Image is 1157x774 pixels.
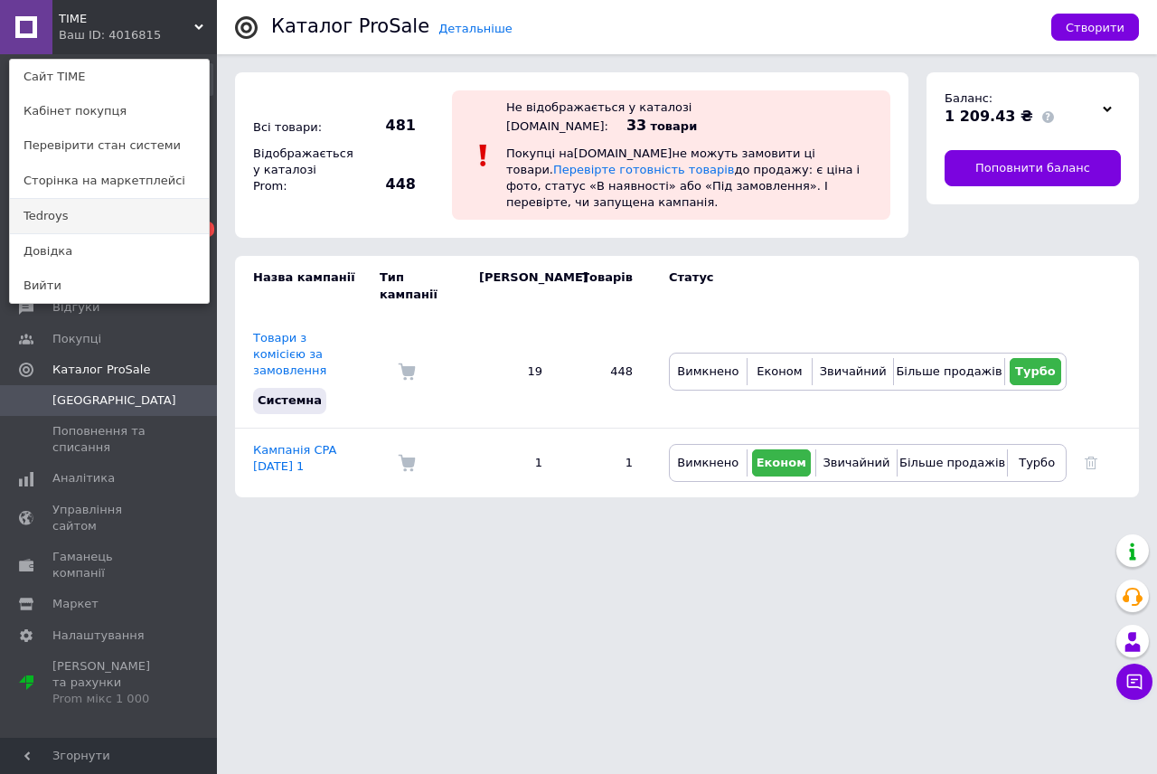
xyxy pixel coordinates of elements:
span: Вимкнено [677,364,738,378]
td: 1 [560,428,651,497]
span: Аналітика [52,470,115,486]
span: 1 209.43 ₴ [945,108,1033,125]
span: Гаманець компанії [52,549,167,581]
span: Звичайний [820,364,887,378]
span: Вимкнено [677,456,738,469]
span: 33 [626,117,646,134]
td: [PERSON_NAME] [461,256,560,316]
span: Створити [1066,21,1124,34]
td: Назва кампанії [235,256,380,316]
span: Економ [757,456,806,469]
img: Комісія за замовлення [398,363,416,381]
td: 19 [461,316,560,428]
button: Звичайний [817,358,889,385]
button: Звичайний [821,449,892,477]
span: Звичайний [823,456,889,469]
td: 1 [461,428,560,497]
a: Детальніше [438,22,513,35]
button: Вимкнено [674,358,742,385]
span: Маркет [52,596,99,612]
button: Турбо [1010,358,1061,385]
span: Більше продажів [896,364,1002,378]
div: Ваш ID: 4016815 [59,27,135,43]
div: Відображається у каталозі Prom: [249,141,348,200]
a: Довідка [10,234,209,269]
a: Поповнити баланс [945,150,1121,186]
button: Більше продажів [902,449,1002,477]
button: Створити [1051,14,1139,41]
button: Чат з покупцем [1116,664,1152,700]
span: Налаштування [52,628,145,644]
span: Турбо [1015,364,1056,378]
a: Вийти [10,269,209,303]
span: Баланс: [945,91,992,105]
a: Tedroys [10,199,209,233]
a: Сторінка на маркетплейсі [10,164,209,198]
a: Кабінет покупця [10,94,209,128]
span: Управління сайтом [52,502,167,534]
button: Вимкнено [674,449,742,477]
span: Турбо [1019,456,1055,469]
a: Перевірте готовність товарів [553,163,735,176]
a: Видалити [1085,456,1097,469]
td: Товарів [560,256,651,316]
div: Всі товари: [249,115,348,140]
div: Prom мікс 1 000 [52,691,167,707]
a: Перевірити стан системи [10,128,209,163]
span: 448 [353,175,416,194]
a: Кампанія CPA [DATE] 1 [253,443,337,473]
span: TIME [59,11,194,27]
span: Покупці на [DOMAIN_NAME] не можуть замовити ці товари. до продажу: є ціна і фото, статус «В наявн... [506,146,860,210]
span: 481 [353,116,416,136]
span: товари [650,119,697,133]
span: [PERSON_NAME] та рахунки [52,658,167,708]
button: Економ [752,449,811,477]
img: :exclamation: [470,142,497,169]
td: 448 [560,316,651,428]
span: Системна [258,393,322,407]
div: Каталог ProSale [271,17,429,36]
span: [GEOGRAPHIC_DATA] [52,392,176,409]
span: Поповнення та списання [52,423,167,456]
td: Статус [651,256,1067,316]
td: Тип кампанії [380,256,461,316]
span: Поповнити баланс [975,160,1090,176]
span: Відгуки [52,299,99,316]
span: Економ [757,364,802,378]
img: Комісія за замовлення [398,454,416,472]
button: Турбо [1012,449,1061,477]
div: Не відображається у каталозі [DOMAIN_NAME]: [506,100,691,133]
span: Покупці [52,331,101,347]
button: Більше продажів [898,358,999,385]
a: Товари з комісією за замовлення [253,331,326,377]
span: Більше продажів [899,456,1005,469]
button: Економ [752,358,807,385]
a: Сайт TIME [10,60,209,94]
span: Каталог ProSale [52,362,150,378]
